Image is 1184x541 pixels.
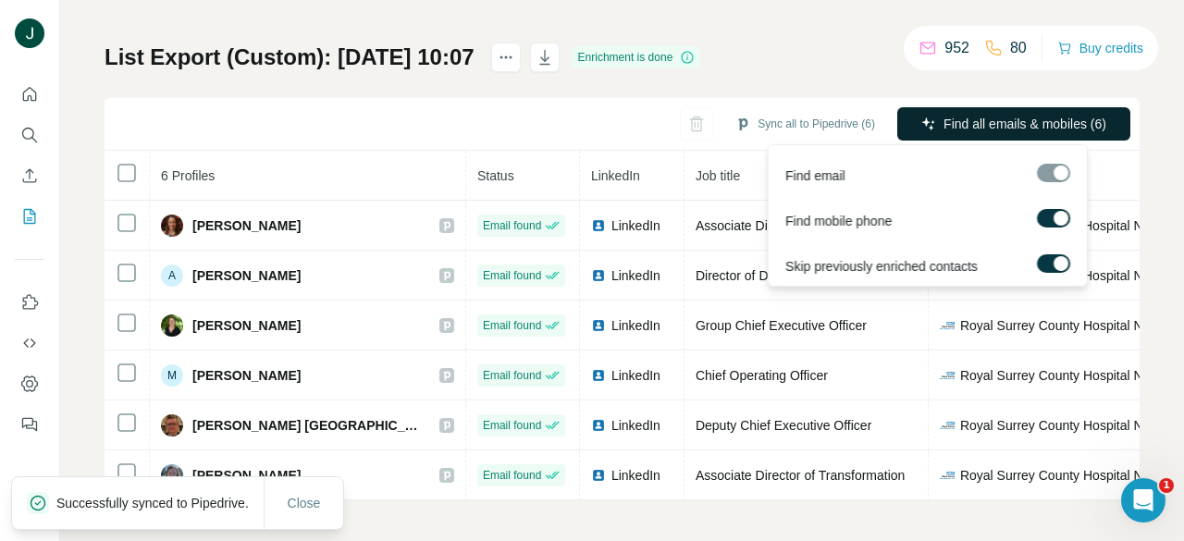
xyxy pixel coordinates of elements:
button: Buy credits [1057,35,1143,61]
button: Sync all to Pipedrive (6) [722,110,888,138]
span: LinkedIn [591,168,640,183]
h1: List Export (Custom): [DATE] 10:07 [105,43,475,72]
img: LinkedIn logo [591,268,606,283]
span: Email found [483,317,541,334]
span: Email found [483,467,541,484]
button: Find all emails & mobiles (6) [897,107,1130,141]
button: Use Surfe API [15,326,44,360]
button: Close [275,486,334,520]
img: Avatar [15,18,44,48]
p: Successfully synced to Pipedrive. [56,494,264,512]
span: 6 Profiles [161,168,215,183]
img: Avatar [161,314,183,337]
button: Search [15,118,44,152]
img: LinkedIn logo [591,218,606,233]
span: LinkedIn [611,416,660,435]
span: Royal Surrey County Hospital NHS Foundation Trust [960,316,1161,335]
p: 952 [944,37,969,59]
img: Avatar [161,414,183,436]
span: Find all emails & mobiles (6) [943,115,1106,133]
button: Feedback [15,408,44,441]
span: Email found [483,417,541,434]
span: Close [288,494,321,512]
img: Avatar [161,464,183,486]
div: Enrichment is done [573,46,701,68]
span: Associate Director of Operations for Integrated Community Services [696,218,1085,233]
img: company-logo [940,318,955,333]
button: Dashboard [15,367,44,400]
span: [PERSON_NAME] [192,266,301,285]
span: [PERSON_NAME] [192,216,301,235]
button: Use Surfe on LinkedIn [15,286,44,319]
span: 1 [1159,478,1174,493]
span: [PERSON_NAME] [192,466,301,485]
iframe: Intercom live chat [1121,478,1165,523]
span: Deputy Chief Executive Officer [696,418,871,433]
span: LinkedIn [611,316,660,335]
img: company-logo [940,418,955,433]
span: Email found [483,267,541,284]
span: Group Chief Executive Officer [696,318,867,333]
div: M [161,364,183,387]
span: Royal Surrey County Hospital NHS Foundation Trust [960,466,1161,485]
span: Skip previously enriched contacts [785,257,978,276]
img: LinkedIn logo [591,318,606,333]
button: actions [491,43,521,72]
img: LinkedIn logo [591,418,606,433]
img: Avatar [161,215,183,237]
span: Director of Digital Infrastructure and Security [696,268,950,283]
span: Find mobile phone [785,212,892,230]
img: LinkedIn logo [591,468,606,483]
span: Chief Operating Officer [696,368,828,383]
p: 80 [1010,37,1027,59]
span: LinkedIn [611,366,660,385]
button: My lists [15,200,44,233]
span: Royal Surrey County Hospital NHS Foundation Trust [960,366,1161,385]
span: Job title [696,168,740,183]
span: Royal Surrey County Hospital NHS Foundation Trust [960,416,1161,435]
img: company-logo [940,468,955,483]
span: Email found [483,217,541,234]
img: LinkedIn logo [591,368,606,383]
span: LinkedIn [611,216,660,235]
span: LinkedIn [611,466,660,485]
span: [PERSON_NAME] [192,366,301,385]
span: LinkedIn [611,266,660,285]
span: Status [477,168,514,183]
div: A [161,264,183,287]
button: Enrich CSV [15,159,44,192]
span: Find email [785,166,845,185]
img: company-logo [940,368,955,383]
span: Email found [483,367,541,384]
span: [PERSON_NAME] [GEOGRAPHIC_DATA] [192,416,421,435]
button: Quick start [15,78,44,111]
span: Associate Director of Transformation [696,468,905,483]
span: [PERSON_NAME] [192,316,301,335]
